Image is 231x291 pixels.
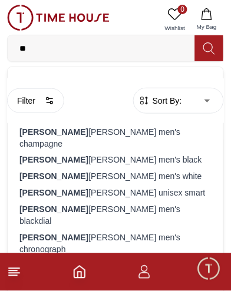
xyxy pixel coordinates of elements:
[19,172,88,181] strong: [PERSON_NAME]
[15,201,216,230] div: [PERSON_NAME] men's blackdial
[150,95,182,107] span: Sort By:
[15,152,216,168] div: [PERSON_NAME] men's black
[196,256,222,282] div: Chat Widget
[19,156,88,165] strong: [PERSON_NAME]
[19,127,88,137] strong: [PERSON_NAME]
[138,95,182,107] button: Sort By:
[19,233,88,243] strong: [PERSON_NAME]
[15,185,216,201] div: [PERSON_NAME] unisex smart
[160,5,190,35] a: 0Wishlist
[15,230,216,258] div: [PERSON_NAME] men's chronograph
[7,5,110,31] img: ...
[19,205,88,214] strong: [PERSON_NAME]
[72,265,87,279] a: Home
[19,78,88,87] strong: [PERSON_NAME]
[190,5,224,35] button: My Bag
[178,5,187,14] span: 0
[15,74,216,91] div: [PERSON_NAME]
[15,168,216,185] div: [PERSON_NAME] men's white
[7,88,64,113] button: Filter
[19,189,88,198] strong: [PERSON_NAME]
[192,22,222,31] span: My Bag
[160,24,190,32] span: Wishlist
[15,124,216,152] div: [PERSON_NAME] men's champagne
